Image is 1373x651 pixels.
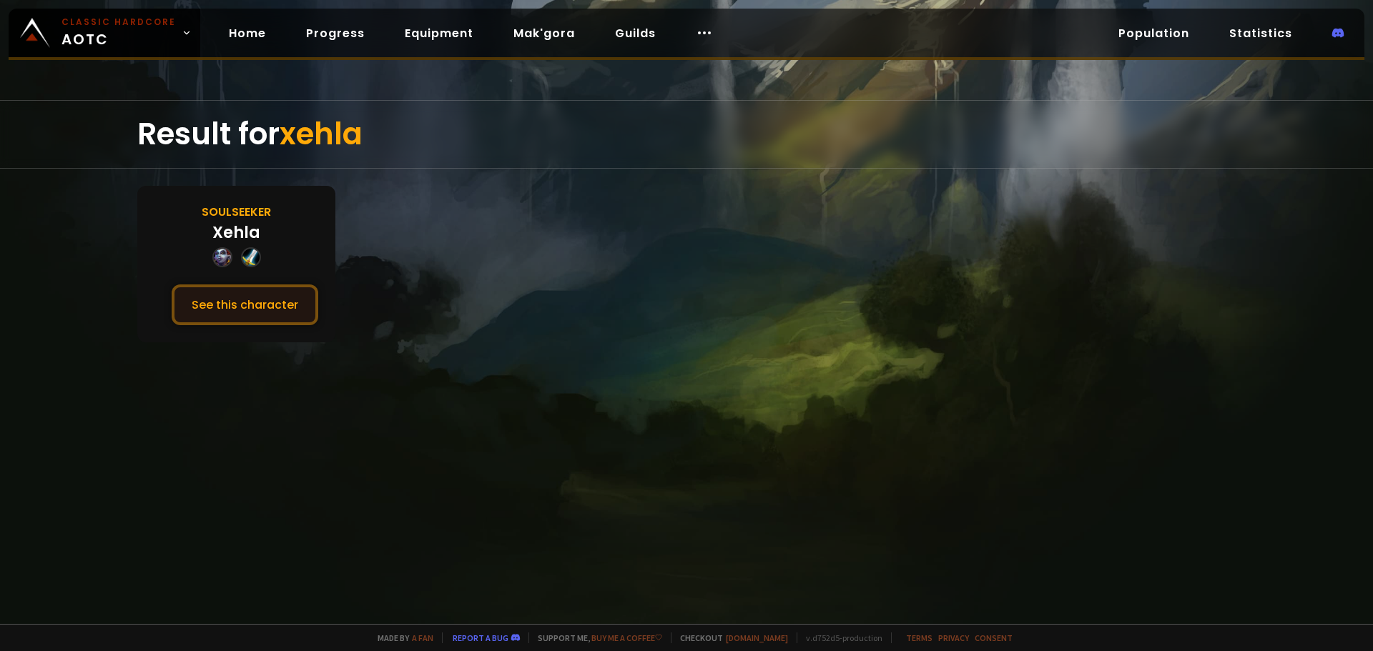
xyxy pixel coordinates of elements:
[9,9,200,57] a: Classic HardcoreAOTC
[280,113,363,155] span: xehla
[604,19,667,48] a: Guilds
[1218,19,1304,48] a: Statistics
[61,16,176,50] span: AOTC
[412,632,433,643] a: a fan
[502,19,586,48] a: Mak'gora
[172,284,318,325] button: See this character
[591,632,662,643] a: Buy me a coffee
[202,203,271,221] div: Soulseeker
[726,632,788,643] a: [DOMAIN_NAME]
[137,101,1236,168] div: Result for
[212,221,260,244] div: Xehla
[528,632,662,643] span: Support me,
[797,632,882,643] span: v. d752d5 - production
[295,19,376,48] a: Progress
[938,632,969,643] a: Privacy
[906,632,932,643] a: Terms
[217,19,277,48] a: Home
[393,19,485,48] a: Equipment
[369,632,433,643] span: Made by
[453,632,508,643] a: Report a bug
[1107,19,1201,48] a: Population
[61,16,176,29] small: Classic Hardcore
[975,632,1013,643] a: Consent
[671,632,788,643] span: Checkout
